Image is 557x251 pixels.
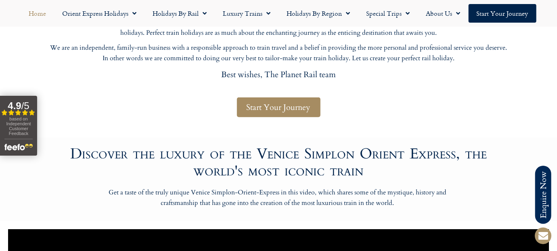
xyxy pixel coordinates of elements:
a: Home [21,4,54,23]
a: Luxury Trains [215,4,279,23]
nav: Menu [4,4,553,23]
span: Start Your Journey [247,102,311,112]
span: Best wishes, The Planet Rail team [221,69,336,80]
h2: Discover the luxury of the Venice Simplon Orient Express, the world's most iconic train [57,146,500,179]
a: Special Trips [358,4,418,23]
p: Planet Rail specialises in First Class train and rail holidays to [GEOGRAPHIC_DATA] and beyond, i... [48,17,509,38]
a: About Us [418,4,469,23]
a: Orient Express Holidays [54,4,145,23]
a: Start your Journey [469,4,536,23]
a: Start Your Journey [237,97,320,117]
p: Get a taste of the truly unique Venice Simplon-Orient-Express in this video, which shares some of... [99,188,456,208]
a: Holidays by Rail [145,4,215,23]
a: Holidays by Region [279,4,358,23]
p: We are an independent, family-run business with a responsible approach to train travel and a beli... [48,43,509,63]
